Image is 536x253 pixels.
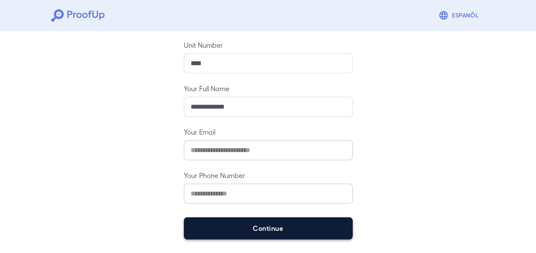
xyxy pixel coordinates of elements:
label: Unit Number [184,40,353,50]
label: Your Phone Number [184,170,353,180]
label: Your Full Name [184,83,353,93]
button: Continue [184,217,353,239]
label: Your Email [184,127,353,137]
button: Espanõl [435,7,485,24]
